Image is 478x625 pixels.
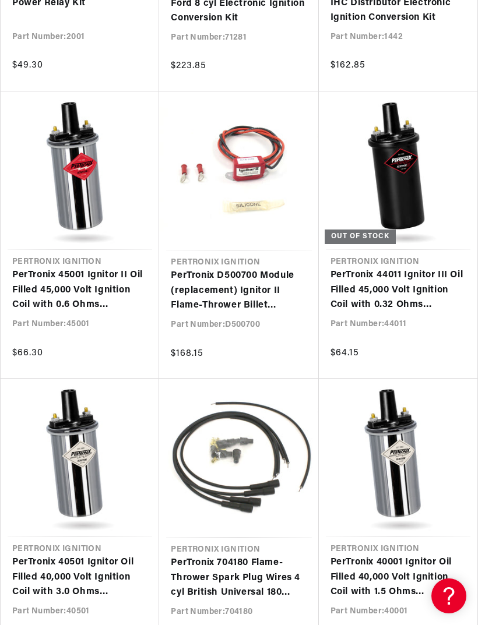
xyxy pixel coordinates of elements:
[171,556,307,601] a: PerTronix 704180 Flame-Thrower Spark Plug Wires 4 cyl British Universal 180 Degree Black
[331,268,466,313] a: PerTronix 44011 Ignitor III Oil Filled 45,000 Volt Ignition Coil with 0.32 Ohms Resistance in Black
[12,268,147,313] a: PerTronix 45001 Ignitor II Oil Filled 45,000 Volt Ignition Coil with 0.6 Ohms Resistance in Chrome
[171,269,307,313] a: PerTronix D500700 Module (replacement) Ignitor II Flame-Thrower Billet Distributor
[12,555,147,600] a: PerTronix 40501 Ignitor Oil Filled 40,000 Volt Ignition Coil with 3.0 Ohms Resistance in Chrome
[331,555,466,600] a: PerTronix 40001 Ignitor Oil Filled 40,000 Volt Ignition Coil with 1.5 Ohms Resistance in Chrome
